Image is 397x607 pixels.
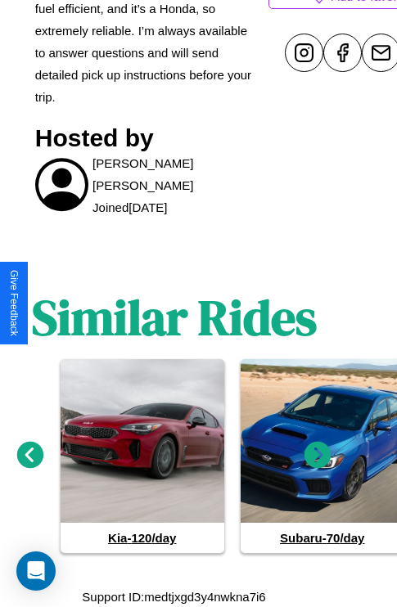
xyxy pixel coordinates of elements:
[8,270,20,336] div: Give Feedback
[32,284,317,351] h1: Similar Rides
[61,359,224,553] a: Kia-120/day
[92,196,167,218] p: Joined [DATE]
[61,523,224,553] h4: Kia - 120 /day
[16,551,56,591] div: Open Intercom Messenger
[92,152,260,196] p: [PERSON_NAME] [PERSON_NAME]
[35,124,260,152] h3: Hosted by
